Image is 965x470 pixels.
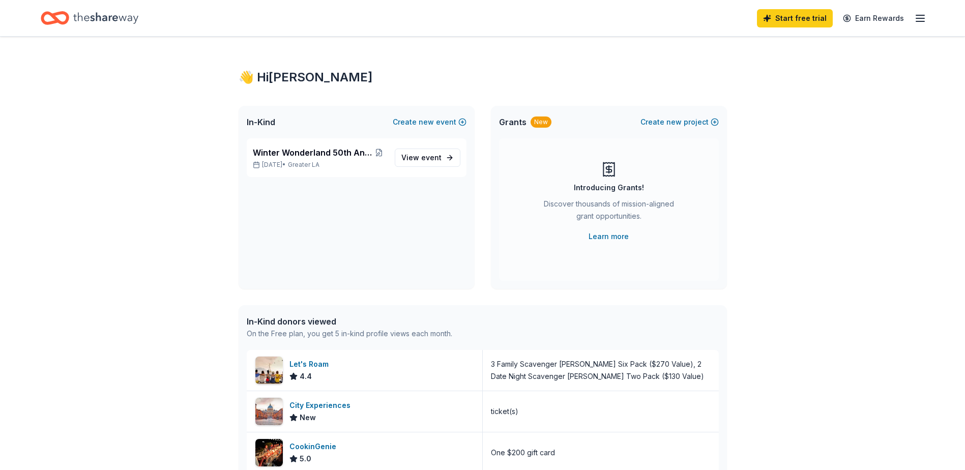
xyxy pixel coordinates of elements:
div: City Experiences [289,399,355,412]
span: new [666,116,682,128]
span: event [421,153,442,162]
div: Introducing Grants! [574,182,644,194]
div: Let's Roam [289,358,333,370]
span: new [419,116,434,128]
a: View event [395,149,460,167]
span: View [401,152,442,164]
div: 3 Family Scavenger [PERSON_NAME] Six Pack ($270 Value), 2 Date Night Scavenger [PERSON_NAME] Two ... [491,358,711,383]
div: New [531,116,551,128]
a: Earn Rewards [837,9,910,27]
span: Grants [499,116,527,128]
button: Createnewevent [393,116,466,128]
button: Createnewproject [640,116,719,128]
span: Winter Wonderland 50th Anniversary Gala [253,146,372,159]
div: In-Kind donors viewed [247,315,452,328]
p: [DATE] • [253,161,387,169]
img: Image for Let's Roam [255,357,283,384]
a: Start free trial [757,9,833,27]
a: Home [41,6,138,30]
div: CookinGenie [289,440,340,453]
span: In-Kind [247,116,275,128]
span: 4.4 [300,370,312,383]
div: ticket(s) [491,405,518,418]
div: On the Free plan, you get 5 in-kind profile views each month. [247,328,452,340]
span: Greater LA [288,161,319,169]
div: Discover thousands of mission-aligned grant opportunities. [540,198,678,226]
div: 👋 Hi [PERSON_NAME] [239,69,727,85]
div: One $200 gift card [491,447,555,459]
span: 5.0 [300,453,311,465]
img: Image for CookinGenie [255,439,283,466]
a: Learn more [589,230,629,243]
img: Image for City Experiences [255,398,283,425]
span: New [300,412,316,424]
